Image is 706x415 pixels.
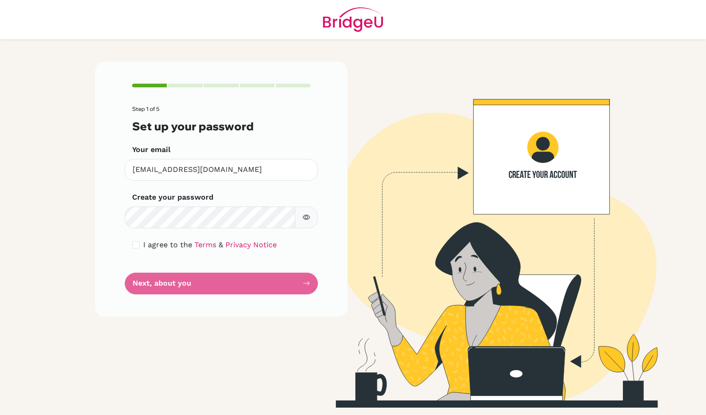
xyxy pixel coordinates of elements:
[132,105,159,112] span: Step 1 of 5
[219,240,223,249] span: &
[132,144,170,155] label: Your email
[132,120,310,133] h3: Set up your password
[132,192,213,203] label: Create your password
[195,240,216,249] a: Terms
[143,240,192,249] span: I agree to the
[225,240,277,249] a: Privacy Notice
[125,159,318,181] input: Insert your email*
